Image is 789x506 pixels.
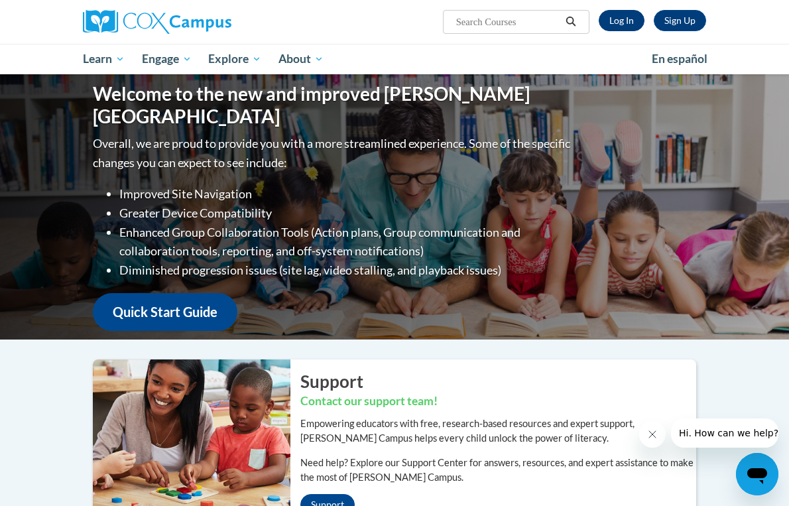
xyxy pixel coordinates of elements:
[654,10,706,31] a: Register
[83,10,277,34] a: Cox Campus
[300,456,696,485] p: Need help? Explore our Support Center for answers, resources, and expert assistance to make the m...
[300,369,696,393] h2: Support
[652,52,707,66] span: En español
[208,51,261,67] span: Explore
[142,51,192,67] span: Engage
[736,453,778,495] iframe: Button to launch messaging window
[119,223,574,261] li: Enhanced Group Collaboration Tools (Action plans, Group communication and collaboration tools, re...
[599,10,644,31] a: Log In
[270,44,332,74] a: About
[561,14,581,30] button: Search
[278,51,324,67] span: About
[74,44,133,74] a: Learn
[119,184,574,204] li: Improved Site Navigation
[93,134,574,172] p: Overall, we are proud to provide you with a more streamlined experience. Some of the specific cha...
[93,293,237,331] a: Quick Start Guide
[133,44,200,74] a: Engage
[671,418,778,448] iframe: Message from company
[119,204,574,223] li: Greater Device Compatibility
[83,10,231,34] img: Cox Campus
[455,14,561,30] input: Search Courses
[639,421,666,448] iframe: Close message
[200,44,270,74] a: Explore
[300,416,696,446] p: Empowering educators with free, research-based resources and expert support, [PERSON_NAME] Campus...
[93,83,574,127] h1: Welcome to the new and improved [PERSON_NAME][GEOGRAPHIC_DATA]
[83,51,125,67] span: Learn
[643,45,716,73] a: En español
[73,44,716,74] div: Main menu
[119,261,574,280] li: Diminished progression issues (site lag, video stalling, and playback issues)
[300,393,696,410] h3: Contact our support team!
